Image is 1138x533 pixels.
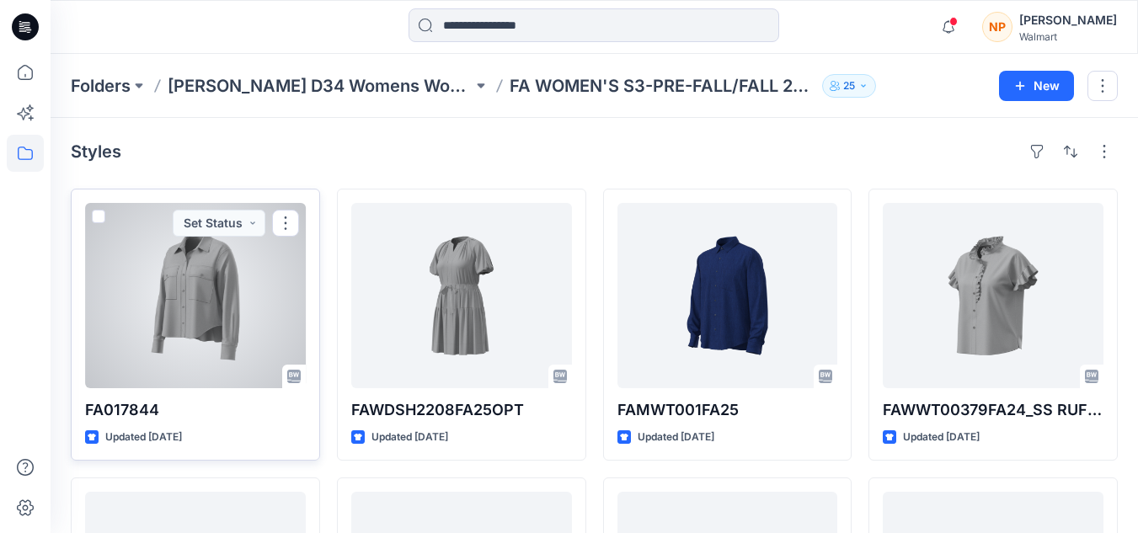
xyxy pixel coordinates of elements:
p: Updated [DATE] [371,429,448,446]
button: New [999,71,1074,101]
p: 25 [843,77,855,95]
p: FAWWT00379FA24_SS RUFFLED BUTTON DOWN [883,398,1103,422]
a: FAWDSH2208FA25OPT [351,203,572,388]
a: FA017844 [85,203,306,388]
button: 25 [822,74,876,98]
p: Updated [DATE] [903,429,980,446]
a: FAWWT00379FA24_SS RUFFLED BUTTON DOWN [883,203,1103,388]
a: Folders [71,74,131,98]
p: FA017844 [85,398,306,422]
div: NP [982,12,1012,42]
div: Walmart [1019,30,1117,43]
p: FAWDSH2208FA25OPT [351,398,572,422]
p: FAMWT001FA25 [617,398,838,422]
a: FAMWT001FA25 [617,203,838,388]
p: FA WOMEN'S S3-PRE-FALL/FALL 2025 [510,74,815,98]
p: Updated [DATE] [638,429,714,446]
a: [PERSON_NAME] D34 Womens Wovens [168,74,473,98]
p: Updated [DATE] [105,429,182,446]
div: [PERSON_NAME] [1019,10,1117,30]
h4: Styles [71,141,121,162]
